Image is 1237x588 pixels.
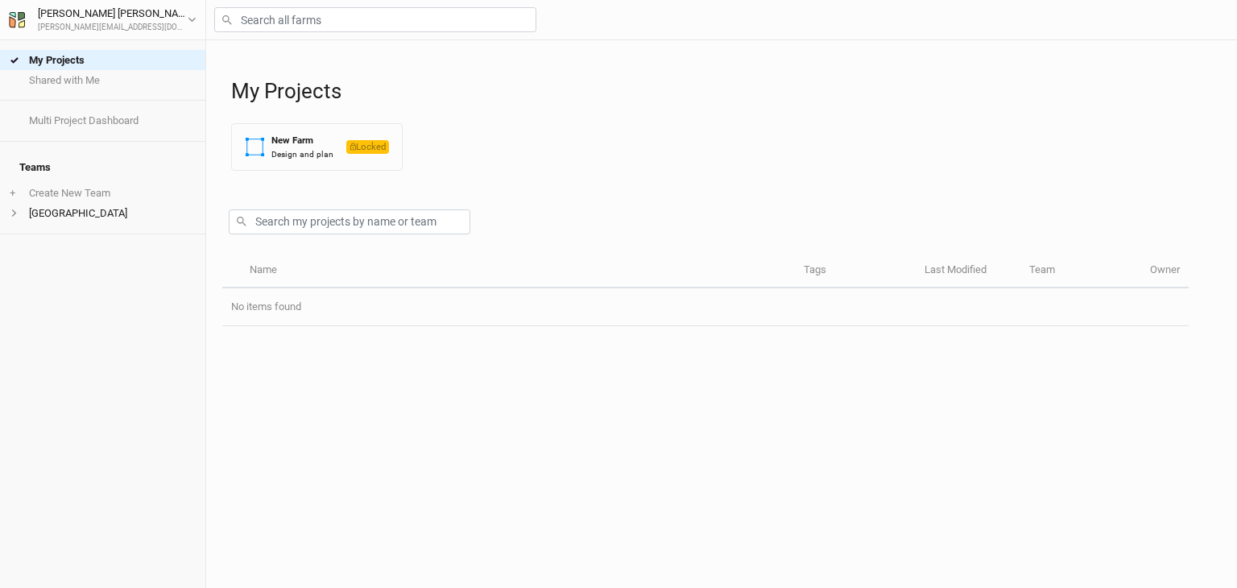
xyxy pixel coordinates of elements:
button: [PERSON_NAME] [PERSON_NAME][PERSON_NAME][EMAIL_ADDRESS][DOMAIN_NAME] [8,5,197,34]
span: Locked [346,140,389,154]
th: Team [1020,254,1141,288]
h4: Teams [10,151,196,184]
td: No items found [222,288,1189,326]
div: [PERSON_NAME][EMAIL_ADDRESS][DOMAIN_NAME] [38,22,188,34]
th: Name [240,254,794,288]
div: New Farm [271,134,333,147]
div: Design and plan [271,148,333,160]
input: Search my projects by name or team [229,209,470,234]
th: Owner [1141,254,1189,288]
span: + [10,187,15,200]
h1: My Projects [231,79,1221,104]
input: Search all farms [214,7,536,32]
button: New FarmDesign and planLocked [231,123,403,171]
th: Tags [795,254,916,288]
th: Last Modified [916,254,1020,288]
div: [PERSON_NAME] [PERSON_NAME] [38,6,188,22]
